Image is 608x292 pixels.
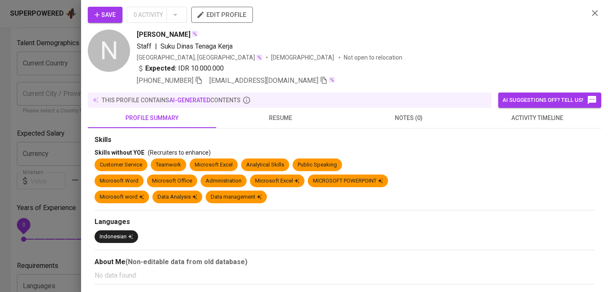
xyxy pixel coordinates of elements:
[137,42,152,50] span: Staff
[298,161,337,169] div: Public Speaking
[137,30,190,40] span: [PERSON_NAME]
[88,7,122,23] button: Save
[137,53,263,62] div: [GEOGRAPHIC_DATA], [GEOGRAPHIC_DATA]
[102,96,241,104] p: this profile contains contents
[95,257,594,267] div: About Me
[95,217,594,227] div: Languages
[145,63,176,74] b: Expected:
[198,9,246,20] span: edit profile
[256,54,263,61] img: magic_wand.svg
[88,30,130,72] div: N
[246,161,284,169] div: Analytical Skills
[100,177,138,185] div: Microsoft Word
[157,193,197,201] div: Data Analysis
[100,193,144,201] div: Microsoft word
[350,113,468,123] span: notes (0)
[344,53,402,62] p: Not open to relocation
[137,63,224,74] div: IDR 10.000.000
[211,193,262,201] div: Data management
[502,95,597,105] span: AI suggestions off? Tell us!
[191,11,253,18] a: edit profile
[195,161,233,169] div: Microsoft Excel
[478,113,596,123] span: activity timeline
[191,7,253,23] button: edit profile
[206,177,242,185] div: Administration
[125,258,247,266] b: (Non-editable data from old database)
[271,53,335,62] span: [DEMOGRAPHIC_DATA]
[137,76,193,85] span: [PHONE_NUMBER]
[191,30,198,37] img: magic_wand.svg
[93,113,211,123] span: profile summary
[148,149,211,156] span: (Recruiters to enhance)
[100,161,142,169] div: Customer Service
[95,135,594,145] div: Skills
[255,177,299,185] div: Microsoft Excel
[95,10,116,20] span: Save
[498,93,601,108] button: AI suggestions off? Tell us!
[95,149,144,156] span: Skills without YOE
[328,76,335,83] img: magic_wand.svg
[152,177,192,185] div: Microsoft Office
[155,41,157,52] span: |
[160,42,233,50] span: Suku Dinas Tenaga Kerja
[313,177,383,185] div: MICROSOFT POWERPOINT
[169,97,210,104] span: AI-generated
[221,113,339,123] span: resume
[100,233,133,241] div: Indonesian
[95,270,594,281] p: No data found.
[156,161,181,169] div: Teamwork
[209,76,318,85] span: [EMAIL_ADDRESS][DOMAIN_NAME]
